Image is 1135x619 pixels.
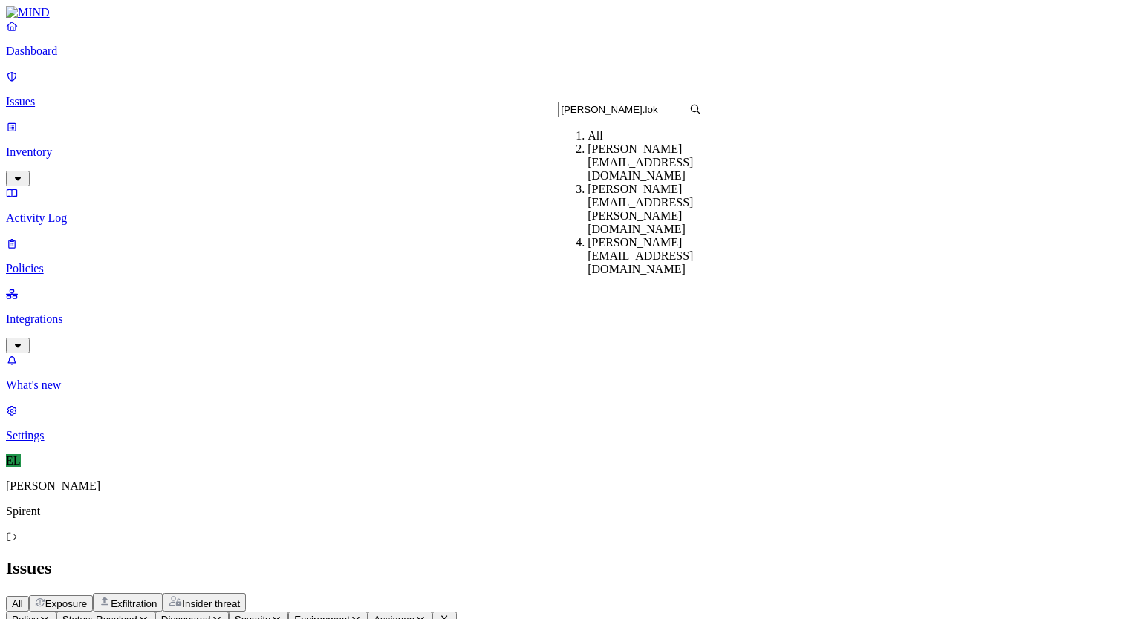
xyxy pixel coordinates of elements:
[6,262,1129,275] p: Policies
[6,312,1129,326] p: Integrations
[6,404,1129,442] a: Settings
[6,45,1129,58] p: Dashboard
[6,19,1129,58] a: Dashboard
[558,102,689,117] input: Search
[12,598,23,609] span: All
[6,379,1129,392] p: What's new
[6,6,1129,19] a: MIND
[6,70,1129,108] a: Issues
[6,429,1129,442] p: Settings
[588,129,731,143] div: All
[6,558,1129,578] h2: Issues
[588,183,731,236] div: [PERSON_NAME][EMAIL_ADDRESS][PERSON_NAME][DOMAIN_NAME]
[6,287,1129,351] a: Integrations
[6,479,1129,493] p: [PERSON_NAME]
[6,353,1129,392] a: What's new
[111,598,157,609] span: Exfiltration
[6,186,1129,225] a: Activity Log
[588,143,731,183] div: [PERSON_NAME][EMAIL_ADDRESS][DOMAIN_NAME]
[6,505,1129,518] p: Spirent
[588,236,731,276] div: [PERSON_NAME][EMAIL_ADDRESS][DOMAIN_NAME]
[45,598,87,609] span: Exposure
[6,454,21,467] span: EL
[6,95,1129,108] p: Issues
[6,145,1129,159] p: Inventory
[6,237,1129,275] a: Policies
[6,6,50,19] img: MIND
[6,120,1129,184] a: Inventory
[182,598,240,609] span: Insider threat
[6,212,1129,225] p: Activity Log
